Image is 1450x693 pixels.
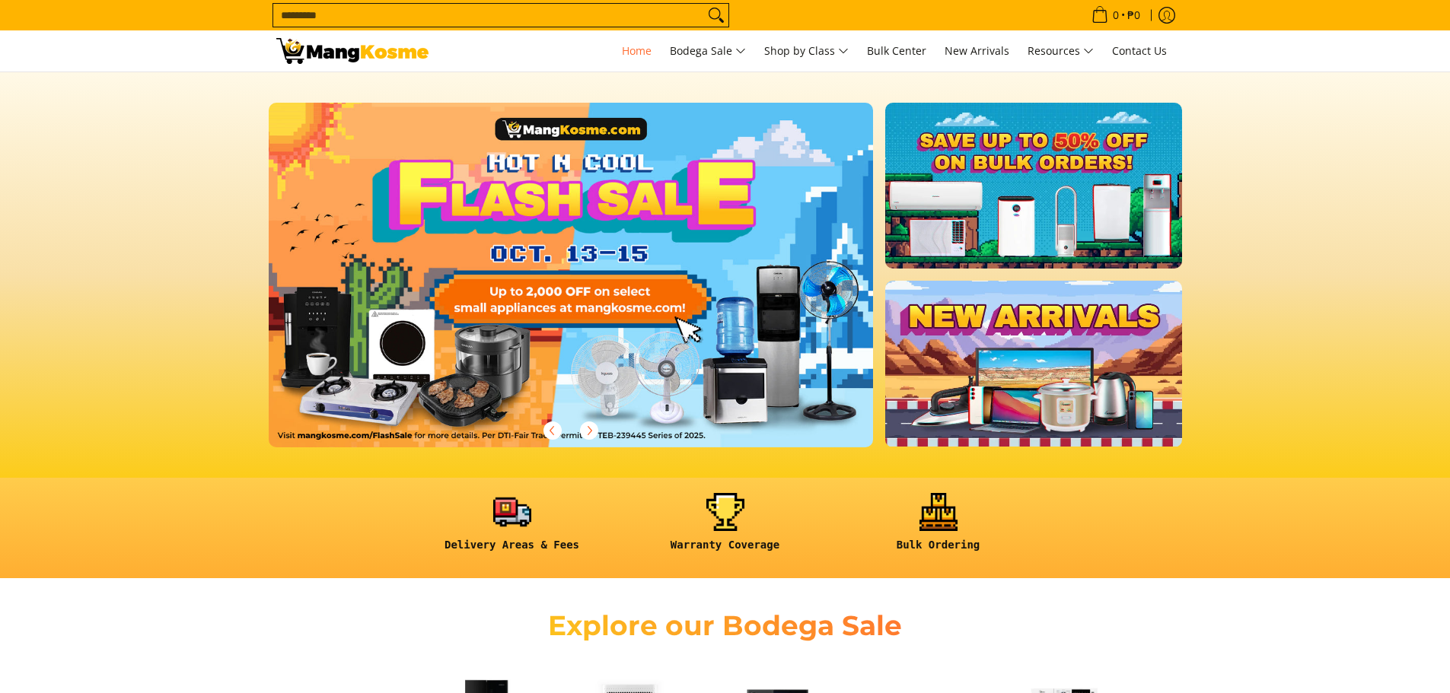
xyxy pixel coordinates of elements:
[626,493,824,564] a: <h6><strong>Warranty Coverage</strong></h6>
[536,414,569,447] button: Previous
[704,4,728,27] button: Search
[444,30,1174,72] nav: Main Menu
[757,30,856,72] a: Shop by Class
[413,493,611,564] a: <h6><strong>Delivery Areas & Fees</strong></h6>
[764,42,849,61] span: Shop by Class
[1125,10,1142,21] span: ₱0
[269,103,923,472] a: More
[859,30,934,72] a: Bulk Center
[572,414,606,447] button: Next
[505,609,946,643] h2: Explore our Bodega Sale
[1104,30,1174,72] a: Contact Us
[614,30,659,72] a: Home
[662,30,754,72] a: Bodega Sale
[1112,43,1167,58] span: Contact Us
[945,43,1009,58] span: New Arrivals
[670,42,746,61] span: Bodega Sale
[840,493,1037,564] a: <h6><strong>Bulk Ordering</strong></h6>
[1028,42,1094,61] span: Resources
[937,30,1017,72] a: New Arrivals
[1111,10,1121,21] span: 0
[622,43,652,58] span: Home
[867,43,926,58] span: Bulk Center
[1020,30,1101,72] a: Resources
[1087,7,1145,24] span: •
[276,38,429,64] img: Mang Kosme: Your Home Appliances Warehouse Sale Partner!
